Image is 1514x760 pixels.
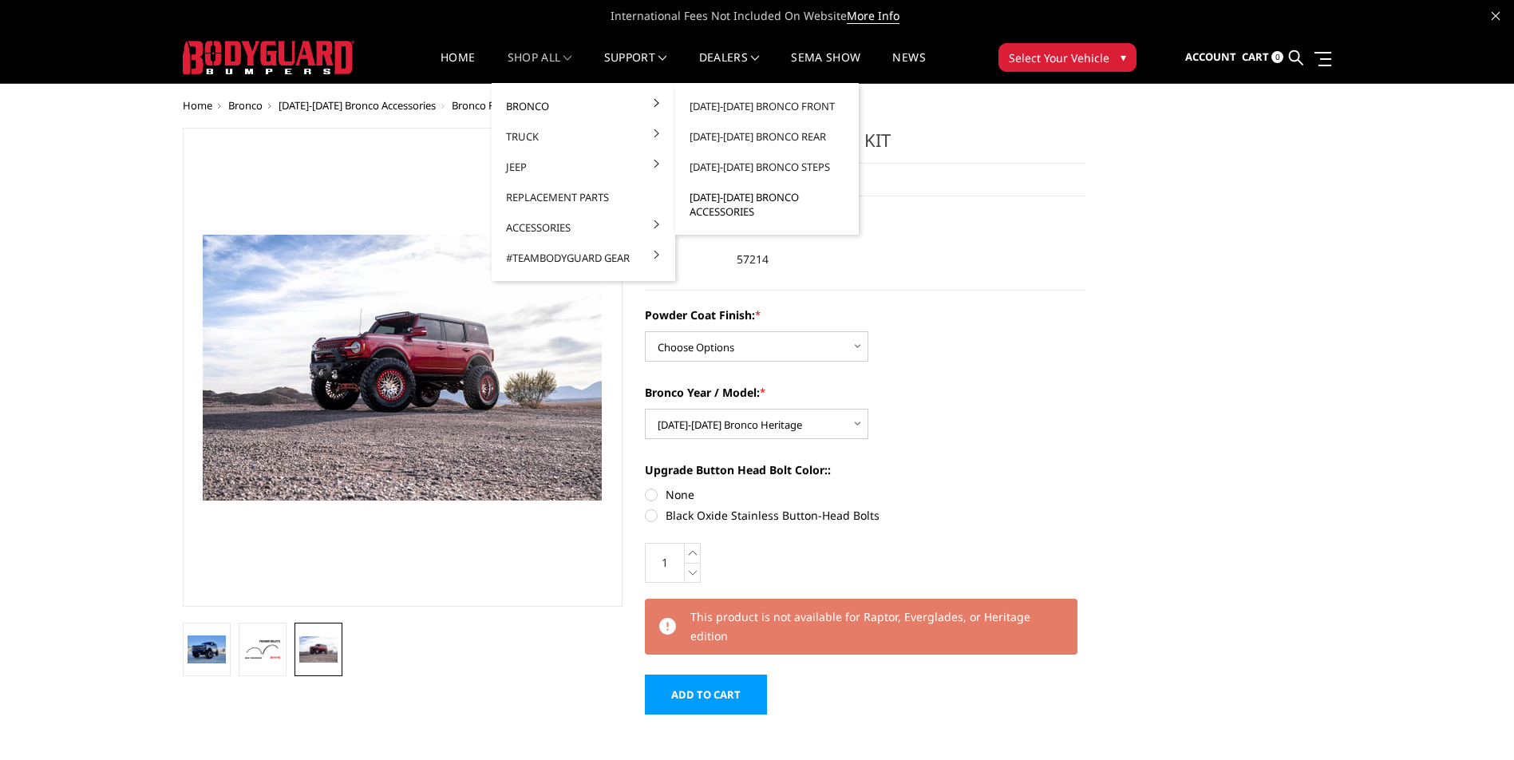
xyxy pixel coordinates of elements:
[645,507,1085,524] label: Black Oxide Stainless Button-Head Bolts
[508,52,572,83] a: shop all
[498,152,669,182] a: Jeep
[1185,36,1236,79] a: Account
[498,121,669,152] a: Truck
[645,128,1085,164] h1: Bronco Fender Delete Kit
[645,675,767,714] input: Add to Cart
[645,384,1085,401] label: Bronco Year / Model:
[604,52,667,83] a: Support
[892,52,925,83] a: News
[682,121,852,152] a: [DATE]-[DATE] Bronco Rear
[1242,36,1283,79] a: Cart 0
[645,486,1085,503] label: None
[737,245,769,274] dd: 57214
[645,307,1085,323] label: Powder Coat Finish:
[645,461,1085,478] label: Upgrade Button Head Bolt Color::
[847,8,899,24] a: More Info
[1185,49,1236,64] span: Account
[188,635,226,664] img: Bronco Fender Delete Kit
[228,98,263,113] a: Bronco
[645,245,725,274] dt: SKU:
[682,152,852,182] a: [DATE]-[DATE] Bronco Steps
[183,41,354,74] img: BODYGUARD BUMPERS
[1121,49,1126,65] span: ▾
[1009,49,1109,66] span: Select Your Vehicle
[299,636,338,662] img: Bronco Fender Delete Kit
[183,128,623,607] a: Bronco Fender Delete Kit
[1434,683,1514,760] iframe: Chat Widget
[699,52,760,83] a: Dealers
[243,639,282,660] img: Bronco Fender Delete Kit
[498,243,669,273] a: #TeamBodyguard Gear
[498,212,669,243] a: Accessories
[498,182,669,212] a: Replacement Parts
[998,43,1136,72] button: Select Your Vehicle
[682,91,852,121] a: [DATE]-[DATE] Bronco Front
[791,52,860,83] a: SEMA Show
[1271,51,1283,63] span: 0
[279,98,436,113] a: [DATE]-[DATE] Bronco Accessories
[498,91,669,121] a: Bronco
[441,52,475,83] a: Home
[690,608,1065,646] p: This product is not available for Raptor, Everglades, or Heritage edition
[1242,49,1269,64] span: Cart
[682,182,852,227] a: [DATE]-[DATE] Bronco Accessories
[183,98,212,113] a: Home
[452,98,570,113] span: Bronco Fender Delete Kit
